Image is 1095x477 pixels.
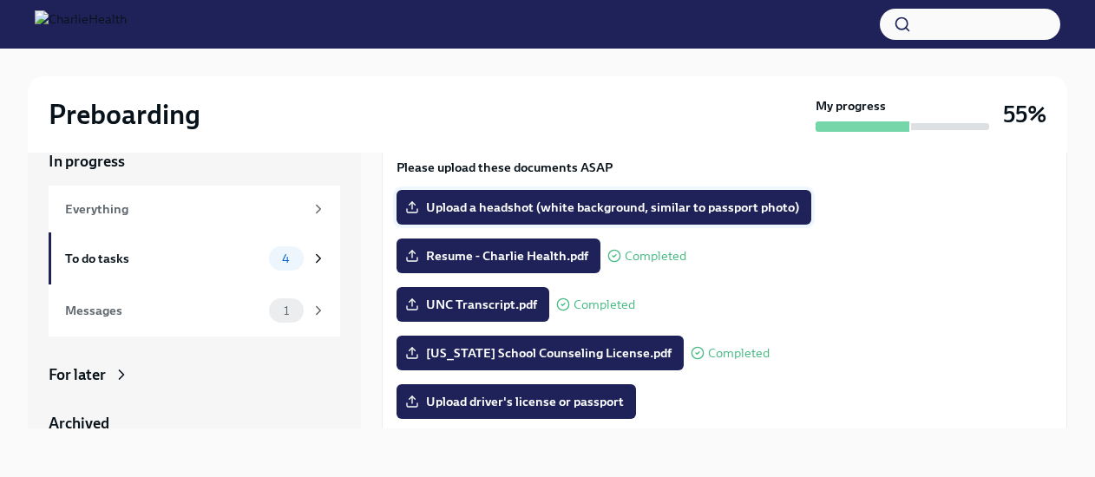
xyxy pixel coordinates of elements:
span: Upload driver's license or passport [409,393,624,410]
div: To do tasks [65,249,262,268]
span: UNC Transcript.pdf [409,296,537,313]
div: Messages [65,301,262,320]
span: 4 [272,252,300,265]
div: Everything [65,199,304,219]
a: Messages1 [49,284,340,337]
span: Completed [574,298,635,311]
strong: Please upload these documents ASAP [397,160,613,175]
span: Upload a headshot (white background, similar to passport photo) [409,199,799,216]
label: [US_STATE] School Counseling License.pdf [397,336,684,370]
h2: Preboarding [49,97,200,132]
label: Resume - Charlie Health.pdf [397,238,600,273]
h3: 55% [1003,99,1046,130]
a: In progress [49,151,340,172]
span: Resume - Charlie Health.pdf [409,247,588,265]
a: For later [49,364,340,385]
a: Everything [49,186,340,232]
label: Upload driver's license or passport [397,384,636,419]
span: 1 [273,304,299,317]
a: Archived [49,413,340,434]
span: Completed [708,347,770,360]
img: CharlieHealth [35,10,127,38]
span: [US_STATE] School Counseling License.pdf [409,344,672,362]
strong: My progress [816,97,886,114]
a: To do tasks4 [49,232,340,284]
div: For later [49,364,106,385]
span: Completed [625,250,686,263]
label: UNC Transcript.pdf [397,287,549,322]
label: Upload a headshot (white background, similar to passport photo) [397,190,811,225]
